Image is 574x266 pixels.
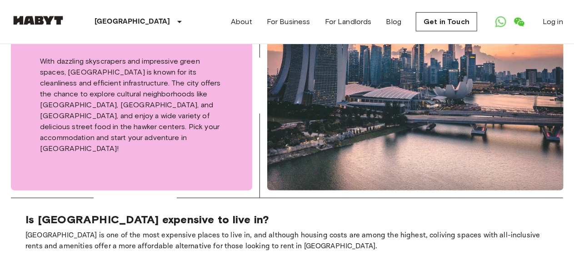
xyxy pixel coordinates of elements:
[95,16,170,27] p: [GEOGRAPHIC_DATA]
[386,16,402,27] a: Blog
[325,16,372,27] a: For Landlords
[11,16,65,25] img: Habyt
[510,13,528,31] a: Open WeChat
[25,230,549,252] p: [GEOGRAPHIC_DATA] is one of the most expensive places to live in, and although housing costs are ...
[267,16,310,27] a: For Business
[492,13,510,31] a: Open WhatsApp
[543,16,563,27] a: Log in
[416,12,477,31] a: Get in Touch
[40,56,223,154] p: With dazzling skyscrapers and impressive green spaces, [GEOGRAPHIC_DATA] is known for its cleanli...
[25,213,549,226] p: Is [GEOGRAPHIC_DATA] expensive to live in?
[231,16,252,27] a: About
